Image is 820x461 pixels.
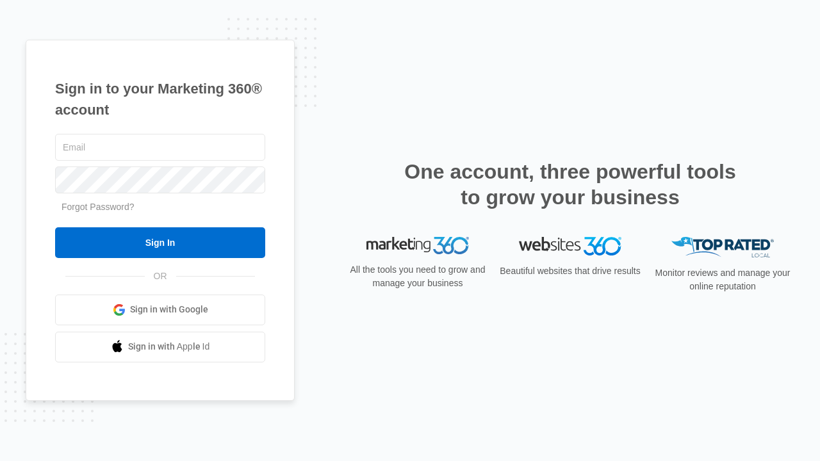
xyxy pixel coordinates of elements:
[55,332,265,362] a: Sign in with Apple Id
[55,295,265,325] a: Sign in with Google
[346,263,489,290] p: All the tools you need to grow and manage your business
[400,159,740,210] h2: One account, three powerful tools to grow your business
[128,340,210,353] span: Sign in with Apple Id
[145,270,176,283] span: OR
[519,237,621,255] img: Websites 360
[651,266,794,293] p: Monitor reviews and manage your online reputation
[55,134,265,161] input: Email
[498,264,642,278] p: Beautiful websites that drive results
[55,78,265,120] h1: Sign in to your Marketing 360® account
[55,227,265,258] input: Sign In
[366,237,469,255] img: Marketing 360
[130,303,208,316] span: Sign in with Google
[61,202,135,212] a: Forgot Password?
[671,237,774,258] img: Top Rated Local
